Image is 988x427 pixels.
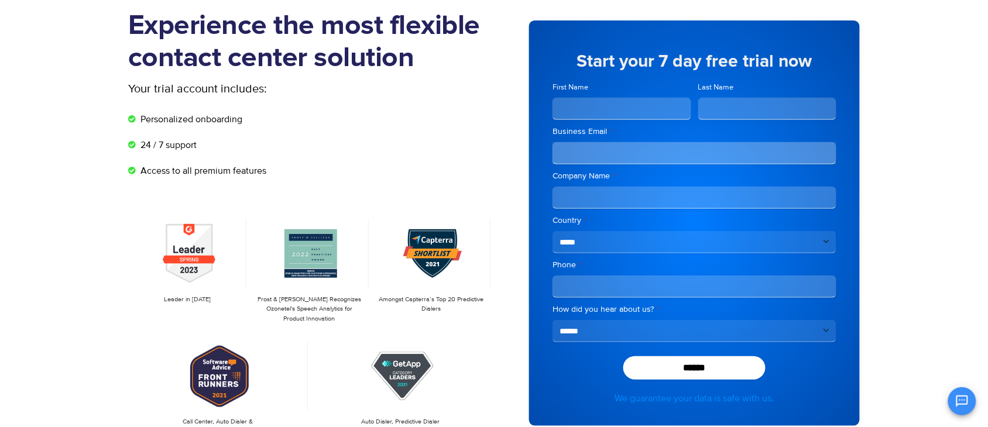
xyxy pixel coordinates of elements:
[378,295,485,314] p: Amongst Capterra’s Top 20 Predictive Dialers
[553,304,836,315] label: How did you hear about us?
[553,215,836,226] label: Country
[698,82,837,93] label: Last Name
[553,82,691,93] label: First Name
[553,53,836,70] h5: Start your 7 day free trial now
[128,80,406,98] p: Your trial account includes:
[138,138,197,152] span: 24 / 7 support
[256,295,362,324] p: Frost & [PERSON_NAME] Recognizes Ozonetel's Speech Analytics for Product Innovation
[134,295,241,305] p: Leader in [DATE]
[138,164,266,178] span: Access to all premium features
[553,259,836,271] label: Phone
[553,126,836,137] label: Business Email
[128,10,494,74] h1: Experience the most flexible contact center solution
[138,112,242,126] span: Personalized onboarding
[948,387,976,415] button: Open chat
[615,391,774,405] a: We guarantee your data is safe with us.
[553,170,836,182] label: Company Name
